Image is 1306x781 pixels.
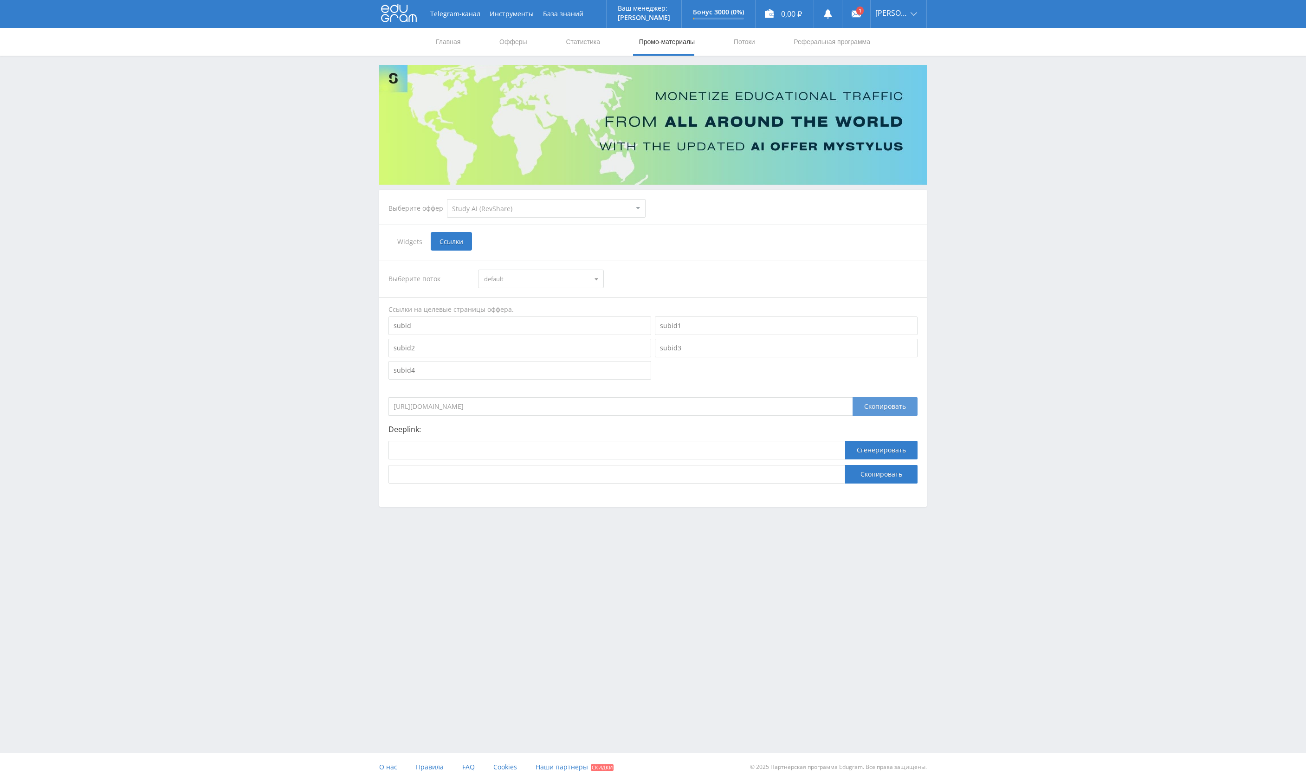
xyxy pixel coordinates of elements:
a: Промо-материалы [638,28,696,56]
p: Бонус 3000 (0%) [693,8,744,16]
a: Главная [435,28,461,56]
button: Скопировать [845,465,918,484]
input: subid1 [655,316,918,335]
span: О нас [379,762,397,771]
div: Ссылки на целевые страницы оффера. [388,305,918,314]
span: Наши партнеры [536,762,588,771]
span: Cookies [493,762,517,771]
a: Офферы [498,28,528,56]
a: Наши партнеры Скидки [536,753,614,781]
a: О нас [379,753,397,781]
input: subid3 [655,339,918,357]
div: Выберите оффер [388,205,447,212]
p: Ваш менеджер: [618,5,670,12]
img: Banner [379,65,927,185]
span: [PERSON_NAME] [875,9,908,17]
a: Потоки [733,28,756,56]
p: [PERSON_NAME] [618,14,670,21]
span: FAQ [462,762,475,771]
a: Правила [416,753,444,781]
div: Скопировать [853,397,918,416]
a: Статистика [565,28,601,56]
a: Реферальная программа [793,28,871,56]
div: Выберите поток [388,270,469,288]
span: default [484,270,589,288]
div: © 2025 Партнёрская программа Edugram. Все права защищены. [658,753,927,781]
input: subid [388,316,651,335]
span: Скидки [591,764,614,771]
span: Widgets [388,232,431,251]
a: Cookies [493,753,517,781]
button: Сгенерировать [845,441,918,459]
input: subid4 [388,361,651,380]
p: Deeplink: [388,425,918,433]
a: FAQ [462,753,475,781]
span: Ссылки [431,232,472,251]
span: Правила [416,762,444,771]
input: subid2 [388,339,651,357]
